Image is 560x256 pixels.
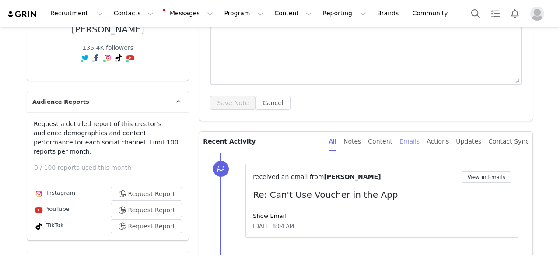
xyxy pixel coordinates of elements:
[253,173,324,180] span: received an email from
[7,10,38,18] img: grin logo
[530,7,544,21] img: placeholder-profile.jpg
[255,96,290,110] button: Cancel
[34,163,189,172] p: 0 / 100 reports used this month
[329,132,336,151] div: All
[111,219,182,233] button: Request Report
[253,222,294,230] span: [DATE] 8:04 AM
[108,4,159,23] button: Contacts
[253,188,511,201] p: Re: Can't Use Voucher in the App
[407,4,457,23] a: Community
[525,7,553,21] button: Profile
[505,4,525,23] button: Notifications
[72,25,144,35] div: [PERSON_NAME]
[34,221,64,231] div: TikTok
[253,213,286,219] a: Show Email
[343,132,361,151] div: Notes
[372,4,406,23] a: Brands
[111,187,182,201] button: Request Report
[34,119,182,156] p: Request a detailed report of this creator's audience demographics and content performance for eac...
[45,4,108,23] button: Recruitment
[34,189,75,199] div: Instagram
[512,74,521,84] div: Press the Up and Down arrow keys to resize the editor.
[488,132,529,151] div: Contact Sync
[462,171,511,183] button: View in Emails
[80,43,136,53] div: 135.4K followers
[269,4,317,23] button: Content
[368,132,392,151] div: Content
[203,132,322,151] p: Recent Activity
[210,96,255,110] button: Save Note
[32,98,89,106] span: Audience Reports
[111,203,182,217] button: Request Report
[34,205,70,215] div: YouTube
[219,4,269,23] button: Program
[324,173,381,180] span: [PERSON_NAME]
[104,54,111,61] img: instagram.svg
[466,4,485,23] button: Search
[399,132,420,151] div: Emails
[317,4,371,23] button: Reporting
[456,132,481,151] div: Updates
[159,4,218,23] button: Messages
[35,190,42,197] img: instagram.svg
[427,132,449,151] div: Actions
[486,4,505,23] a: Tasks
